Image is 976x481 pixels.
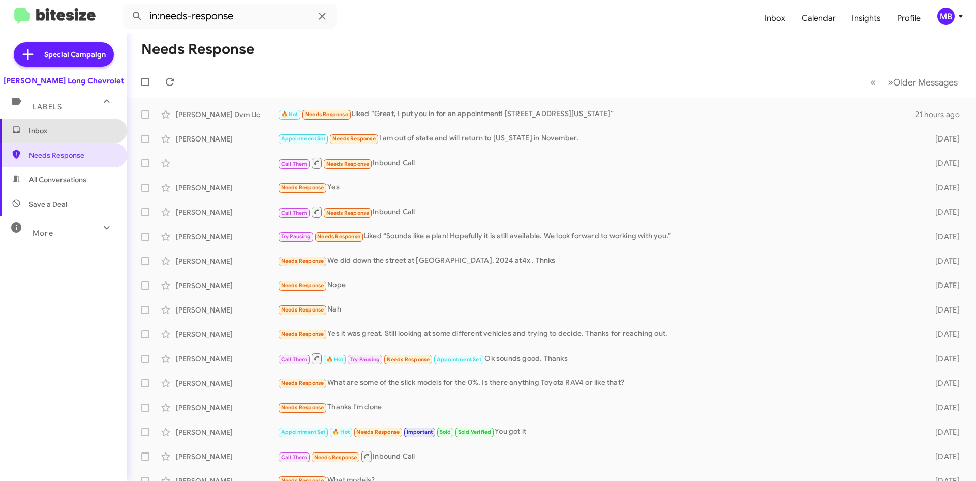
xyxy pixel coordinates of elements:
div: [DATE] [919,158,968,168]
div: [DATE] [919,427,968,437]
span: « [870,76,876,89]
div: Liked “Sounds like a plan! Hopefully it is still available. We look forward to working with you.” [278,231,919,242]
div: [PERSON_NAME] [176,305,278,315]
span: Try Pausing [281,233,311,240]
span: Save a Deal [29,199,67,209]
div: Inbound Call [278,157,919,169]
span: Sold [440,429,451,435]
span: Call Them [281,161,308,167]
span: Appointment Set [281,135,326,142]
span: Calendar [794,4,844,33]
div: Yes [278,182,919,193]
div: [PERSON_NAME] Long Chevrolet [4,76,124,86]
span: » [888,76,893,89]
a: Insights [844,4,889,33]
div: You got it [278,426,919,438]
input: Search [123,4,337,29]
div: We did down the street at [GEOGRAPHIC_DATA]. 2024 at4x . Thnks [278,255,919,267]
span: Inbox [29,126,115,136]
div: Inbound Call [278,206,919,218]
span: Older Messages [893,77,958,88]
span: Try Pausing [350,356,380,363]
button: Next [881,72,964,93]
div: [PERSON_NAME] [176,427,278,437]
div: 21 hours ago [915,109,968,120]
div: [DATE] [919,256,968,266]
div: [PERSON_NAME] [176,403,278,413]
div: [PERSON_NAME] [176,256,278,266]
div: [DATE] [919,183,968,193]
div: Thanks I'm done [278,402,919,413]
a: Profile [889,4,929,33]
div: [DATE] [919,207,968,217]
div: [DATE] [919,378,968,388]
span: Appointment Set [281,429,326,435]
button: Previous [864,72,882,93]
a: Inbox [756,4,794,33]
span: Call Them [281,454,308,461]
span: Labels [33,102,62,111]
a: Special Campaign [14,42,114,67]
span: Needs Response [332,135,376,142]
div: Nope [278,279,919,291]
div: MB [937,8,955,25]
span: Needs Response [281,258,324,264]
div: [PERSON_NAME] [176,451,278,462]
span: 🔥 Hot [326,356,344,363]
div: [PERSON_NAME] [176,378,278,388]
div: [DATE] [919,134,968,144]
span: Needs Response [281,404,324,411]
div: What are some of the slick models for the 0%. Is there anything Toyota RAV4 or like that? [278,377,919,389]
div: [DATE] [919,329,968,339]
div: Inbound Call [278,450,919,463]
span: Sold Verified [458,429,492,435]
span: Needs Response [305,111,348,118]
button: MB [929,8,965,25]
h1: Needs Response [141,41,254,58]
div: Yes it was great. Still looking at some different vehicles and trying to decide. Thanks for reach... [278,328,919,340]
div: [PERSON_NAME] Dvm Llc [176,109,278,120]
div: [DATE] [919,232,968,242]
span: Needs Response [281,282,324,289]
span: Needs Response [29,150,115,160]
span: Needs Response [281,331,324,337]
div: [PERSON_NAME] [176,232,278,242]
div: [PERSON_NAME] [176,134,278,144]
div: I am out of state and will return to [US_STATE] in November. [278,133,919,145]
span: Call Them [281,210,308,216]
div: Ok sounds good. Thanks [278,352,919,365]
span: Important [407,429,433,435]
span: Needs Response [326,161,370,167]
span: Special Campaign [44,49,106,60]
span: All Conversations [29,175,86,185]
span: 🔥 Hot [332,429,350,435]
div: [PERSON_NAME] [176,207,278,217]
div: Nah [278,304,919,316]
div: Liked “Great, I put you in for an appointment! [STREET_ADDRESS][US_STATE]” [278,108,915,120]
div: [DATE] [919,451,968,462]
div: [DATE] [919,280,968,291]
span: Needs Response [356,429,400,435]
span: Needs Response [326,210,370,216]
div: [PERSON_NAME] [176,183,278,193]
span: More [33,229,53,238]
span: Call Them [281,356,308,363]
div: [PERSON_NAME] [176,280,278,291]
span: Needs Response [281,306,324,313]
div: [DATE] [919,354,968,364]
div: [DATE] [919,403,968,413]
span: Needs Response [387,356,430,363]
span: Appointment Set [437,356,481,363]
nav: Page navigation example [865,72,964,93]
span: 🔥 Hot [281,111,298,118]
span: Needs Response [317,233,360,240]
div: [DATE] [919,305,968,315]
span: Needs Response [314,454,357,461]
span: Needs Response [281,184,324,191]
div: [PERSON_NAME] [176,354,278,364]
span: Needs Response [281,380,324,386]
div: [PERSON_NAME] [176,329,278,339]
